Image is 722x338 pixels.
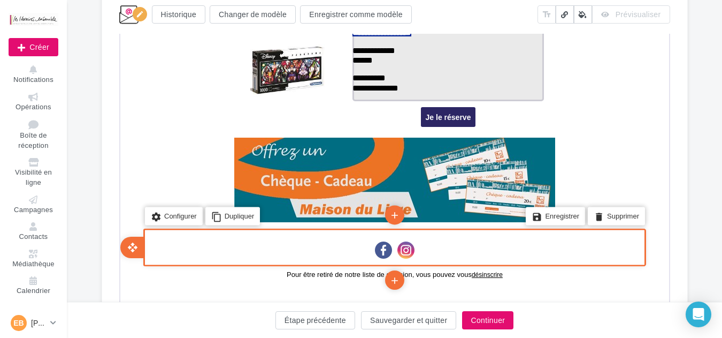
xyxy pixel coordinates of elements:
[9,313,58,333] a: EB [PERSON_NAME]
[9,38,58,56] div: Nouvelle campagne
[9,220,58,243] a: Contacts
[300,5,412,24] button: Enregistrer comme modèle
[9,38,58,56] button: Créer
[9,193,58,216] a: Campagnes
[616,10,661,19] span: Prévisualiser
[9,156,58,189] a: Visibilité en ligne
[361,311,456,329] button: Sauvegarder et quitter
[133,7,147,21] div: Edition en cours<
[141,27,408,99] img: tetiere_lamaisondulivre.jpg
[136,10,144,18] i: edit
[315,8,344,16] a: Cliquez-ici
[686,302,711,327] div: Open Intercom Messenger
[204,9,315,16] span: L'email ne s'affiche pas correctement ?
[14,205,53,214] span: Campagnes
[9,91,58,114] a: Opérations
[198,110,350,122] span: La Maison du Livre organise
[542,9,551,20] i: text_fields
[275,311,355,329] button: Étape précédente
[9,247,58,271] a: Médiathèque
[462,311,513,329] button: Continuer
[12,259,55,268] span: Médiathèque
[19,232,48,241] span: Contacts
[9,63,58,86] button: Notifications
[17,286,50,295] span: Calendrier
[16,102,51,111] span: Opérations
[18,131,48,150] span: Boîte de réception
[15,168,52,187] span: Visibilité en ligne
[152,5,206,24] button: Historique
[9,117,58,152] a: Boîte de réception
[592,5,670,24] button: Prévisualiser
[13,318,24,328] span: EB
[537,5,556,24] button: text_fields
[210,5,296,24] button: Changer de modèle
[197,123,351,135] span: son 1er concours de puzzle !
[9,274,58,297] a: Calendrier
[13,75,53,84] span: Notifications
[31,318,46,328] p: [PERSON_NAME]
[315,9,344,16] u: Cliquez-ici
